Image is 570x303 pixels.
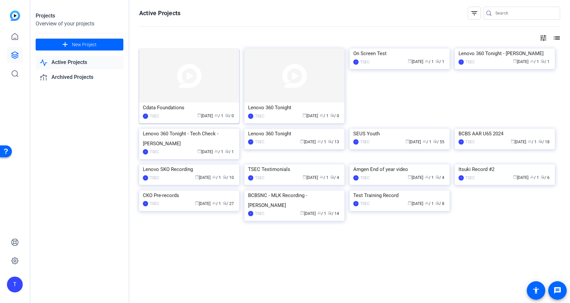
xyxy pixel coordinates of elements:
div: TSEC [150,175,159,181]
div: TSEC [255,175,265,181]
span: radio [225,149,229,153]
span: / 1 [541,59,550,64]
span: group [423,139,427,143]
span: [DATE] [302,114,318,118]
span: / 1 [214,150,223,154]
span: / 1 [528,140,537,144]
div: T [143,175,148,181]
span: radio [328,211,332,215]
span: / 4 [435,175,444,180]
span: radio [541,59,545,63]
div: Lenovo 360 Tonight - Tech Check - [PERSON_NAME] [143,129,236,149]
span: calendar_today [300,139,304,143]
span: radio [435,59,439,63]
span: group [530,175,534,179]
span: calendar_today [408,59,412,63]
span: / 1 [214,114,223,118]
span: calendar_today [195,201,199,205]
span: [DATE] [511,140,526,144]
span: calendar_today [513,59,517,63]
span: / 1 [317,211,326,216]
span: / 0 [225,114,234,118]
div: T [353,59,359,65]
div: TSEC [465,175,475,181]
span: calendar_today [408,201,412,205]
div: Test Training Record [353,190,446,200]
span: [DATE] [195,201,210,206]
div: Lenovo 360 Tonight [248,103,341,113]
div: TSEC [465,139,475,145]
div: TSEC [255,210,265,217]
div: Itsuki Record #2 [459,164,551,174]
span: / 13 [328,140,339,144]
span: [DATE] [408,175,423,180]
span: radio [223,175,227,179]
span: group [212,175,216,179]
div: Lenovo SKO Recording [143,164,236,174]
span: / 1 [423,140,431,144]
div: T [459,175,464,181]
span: [DATE] [300,140,316,144]
div: BCBS AAR U65 2024 [459,129,551,139]
span: group [425,175,429,179]
span: / 14 [328,211,339,216]
span: calendar_today [195,175,199,179]
span: New Project [72,41,97,48]
span: group [320,175,324,179]
span: group [530,59,534,63]
div: T [353,139,359,145]
span: calendar_today [302,175,306,179]
h1: Active Projects [139,9,180,17]
span: [DATE] [197,150,213,154]
span: / 1 [225,150,234,154]
span: group [214,113,218,117]
span: / 10 [223,175,234,180]
span: / 1 [212,175,221,180]
span: / 0 [330,114,339,118]
span: radio [435,201,439,205]
span: calendar_today [405,139,409,143]
span: / 1 [212,201,221,206]
span: [DATE] [513,59,528,64]
div: Lenovo 360 Tonight [248,129,341,139]
span: [DATE] [405,140,421,144]
span: calendar_today [197,149,201,153]
span: / 4 [330,175,339,180]
div: TSEC [150,149,159,155]
span: calendar_today [408,175,412,179]
div: T [459,59,464,65]
mat-icon: tune [539,34,547,42]
div: TSEC [360,200,370,207]
div: Projects [36,12,123,20]
span: / 18 [538,140,550,144]
div: TSEC [150,200,159,207]
span: / 6 [541,175,550,180]
span: [DATE] [195,175,210,180]
span: / 55 [433,140,444,144]
span: group [317,211,321,215]
span: radio [435,175,439,179]
span: radio [328,139,332,143]
span: radio [330,113,334,117]
span: group [320,113,324,117]
span: / 27 [223,201,234,206]
span: [DATE] [408,201,423,206]
span: calendar_today [513,175,517,179]
span: / 8 [435,201,444,206]
span: group [528,139,532,143]
a: Active Projects [36,56,123,69]
div: Overview of your projects [36,20,123,28]
div: BCBSNC - MLK Recording - [PERSON_NAME] [248,190,341,210]
div: T [143,114,148,119]
span: [DATE] [513,175,528,180]
span: radio [225,113,229,117]
span: / 1 [530,59,539,64]
div: T [248,211,253,216]
div: TSEC [360,175,370,181]
div: SEUS Youth [353,129,446,139]
span: group [214,149,218,153]
span: group [212,201,216,205]
div: T [248,175,253,181]
a: Archived Projects [36,71,123,84]
mat-icon: message [554,286,561,294]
